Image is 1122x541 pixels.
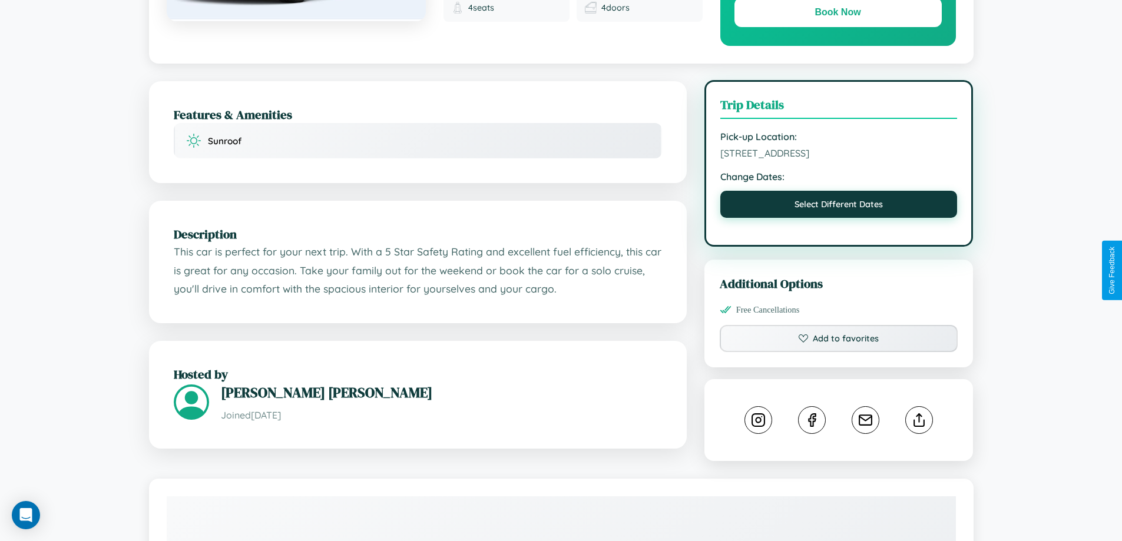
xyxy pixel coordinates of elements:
span: [STREET_ADDRESS] [720,147,958,159]
div: Give Feedback [1108,247,1116,294]
strong: Change Dates: [720,171,958,182]
h3: [PERSON_NAME] [PERSON_NAME] [221,383,662,402]
p: Joined [DATE] [221,407,662,424]
span: 4 doors [601,2,630,13]
span: Sunroof [208,135,241,147]
h3: Trip Details [720,96,958,119]
div: Open Intercom Messenger [12,501,40,529]
h2: Features & Amenities [174,106,662,123]
img: Doors [585,2,597,14]
button: Add to favorites [720,325,958,352]
button: Select Different Dates [720,191,958,218]
h2: Hosted by [174,366,662,383]
p: This car is perfect for your next trip. With a 5 Star Safety Rating and excellent fuel efficiency... [174,243,662,298]
h2: Description [174,225,662,243]
img: Seats [452,2,464,14]
span: 4 seats [468,2,494,13]
h3: Additional Options [720,275,958,292]
strong: Pick-up Location: [720,131,958,142]
span: Free Cancellations [736,305,800,315]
